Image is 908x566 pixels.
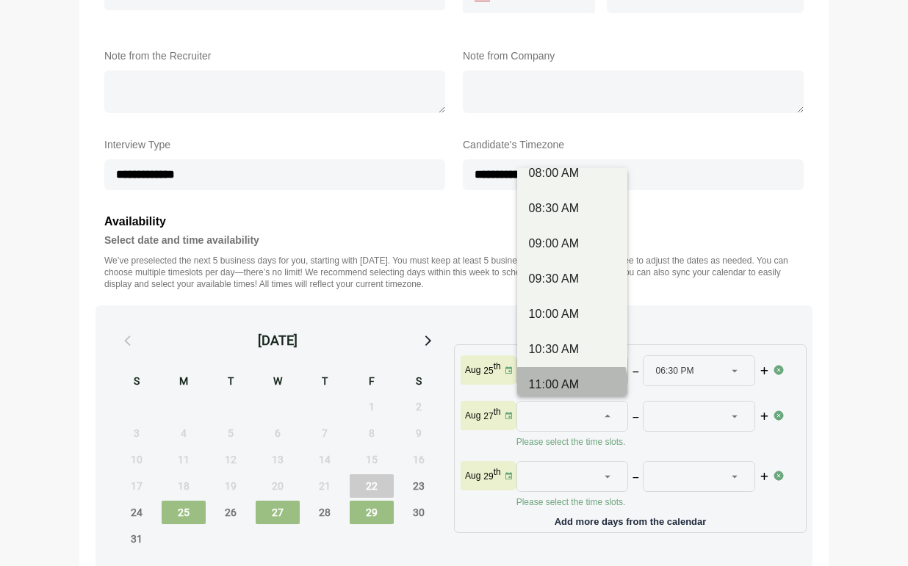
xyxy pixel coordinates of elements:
span: Friday, August 8, 2025 [350,421,394,445]
div: M [162,373,206,392]
span: 06:30 PM [655,356,693,385]
div: T [209,373,253,392]
span: Saturday, August 23, 2025 [397,474,441,498]
h4: Select date and time availability [104,231,804,249]
label: Note from Company [463,47,804,65]
span: Friday, August 29, 2025 [350,501,394,524]
span: Wednesday, August 27, 2025 [256,501,300,524]
span: Thursday, August 7, 2025 [303,421,347,445]
span: Thursday, August 21, 2025 [303,474,347,498]
span: Tuesday, August 26, 2025 [209,501,253,524]
span: Thursday, August 14, 2025 [303,448,347,471]
div: T [303,373,347,392]
p: Please select the time slots. [516,496,774,508]
span: Tuesday, August 12, 2025 [209,448,253,471]
span: Sunday, August 17, 2025 [115,474,159,498]
span: Saturday, August 30, 2025 [397,501,441,524]
span: Wednesday, August 6, 2025 [256,421,300,445]
span: Tuesday, August 5, 2025 [209,421,253,445]
span: Sunday, August 31, 2025 [115,527,159,551]
label: Candidate's Timezone [463,136,804,153]
span: Monday, August 18, 2025 [162,474,206,498]
span: Sunday, August 24, 2025 [115,501,159,524]
div: 08:00 AM [529,164,616,182]
span: Wednesday, August 20, 2025 [256,474,300,498]
div: 11:00 AM [529,376,616,393]
strong: 25 [483,366,493,376]
span: Sunday, August 3, 2025 [115,421,159,445]
div: 08:30 AM [529,200,616,217]
p: Aug [465,470,480,482]
div: S [397,373,441,392]
span: Monday, August 4, 2025 [162,421,206,445]
div: 10:00 AM [529,305,616,323]
span: Thursday, August 28, 2025 [303,501,347,524]
div: 09:30 AM [529,270,616,288]
div: 10:30 AM [529,341,616,358]
div: F [350,373,394,392]
div: S [115,373,159,392]
div: [DATE] [258,330,298,351]
p: Aug [465,364,480,376]
span: Friday, August 1, 2025 [350,395,394,418]
span: Saturday, August 9, 2025 [397,421,441,445]
sup: th [494,361,501,371]
span: Saturday, August 2, 2025 [397,395,441,418]
p: Add more days from the calendar [461,511,800,526]
label: Note from the Recruiter [104,47,445,65]
strong: 29 [483,471,493,482]
p: Please select the time slots. [516,436,774,448]
span: Sunday, August 10, 2025 [115,448,159,471]
span: Friday, August 15, 2025 [350,448,394,471]
span: Friday, August 22, 2025 [350,474,394,498]
sup: th [494,467,501,477]
span: Monday, August 25, 2025 [162,501,206,524]
h3: Availability [104,212,804,231]
span: Saturday, August 16, 2025 [397,448,441,471]
label: Interview Type [104,136,445,153]
span: Tuesday, August 19, 2025 [209,474,253,498]
span: Wednesday, August 13, 2025 [256,448,300,471]
span: Monday, August 11, 2025 [162,448,206,471]
p: Aug [465,410,480,421]
div: 09:00 AM [529,235,616,253]
p: We’ve preselected the next 5 business days for you, starting with [DATE]. You must keep at least ... [104,255,804,290]
strong: 27 [483,411,493,421]
sup: th [494,407,501,417]
div: W [256,373,300,392]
